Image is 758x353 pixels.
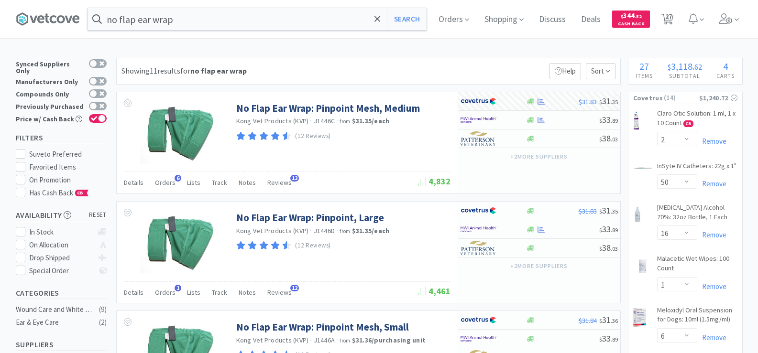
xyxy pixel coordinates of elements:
span: reset [89,210,107,220]
span: · [310,226,312,235]
span: 4 [723,60,728,72]
span: Lists [187,178,200,187]
span: · [336,336,338,344]
span: $ [599,117,602,124]
a: $344.52Cash Back [612,6,650,32]
div: On Allocation [29,239,93,251]
span: 3,118 [671,60,692,72]
a: Remove [697,282,726,291]
a: Discuss [535,15,570,24]
span: 4,461 [418,286,450,297]
h4: Subtotal [660,71,709,80]
div: Ear & Eye Care [16,317,93,328]
div: Price w/ Cash Back [16,114,84,122]
span: 33 [599,224,618,235]
span: 344 [621,11,642,20]
a: Claro Otic Solution: 1 ml, 1 x 10 Count CB [657,109,737,131]
span: $ [599,226,602,234]
img: e833a324b333430288f50cfeb4e7ea5a_191459.jpeg [140,102,217,164]
img: b5ba139cdadd47e590f6a805ffc16b4d_423122.png [633,308,646,327]
span: 62 [694,62,702,72]
div: Suveto Preferred [29,149,107,160]
img: 77fca1acd8b6420a9015268ca798ef17_1.png [461,94,496,108]
div: On Promotion [29,174,107,186]
div: Manufacturers Only [16,77,84,85]
div: ( 2 ) [99,317,107,328]
img: 4147670c996d48a28f15f360d19b1d63_28064.png [633,205,642,224]
h5: Availability [16,210,107,221]
img: f5e969b455434c6296c6d81ef179fa71_3.png [461,131,496,146]
span: Details [124,178,143,187]
a: Kong Vet Products (KVP) [236,117,309,125]
span: $ [621,13,623,20]
div: Favorited Items [29,161,107,173]
a: Kong Vet Products (KVP) [236,226,309,235]
span: Sort [586,63,615,79]
a: Malacetic Wet Wipes: 100 Count [657,254,737,277]
span: . 03 [611,136,618,143]
img: 6fe22ca55de74e53a7cb31cbe7c3ce1a_29047.png [633,167,652,170]
p: (12 Reviews) [295,131,331,141]
span: Track [212,288,227,297]
strong: $31.36 / purchasing unit [352,336,426,344]
span: $ [599,245,602,252]
a: Remove [697,333,726,342]
a: Kong Vet Products (KVP) [236,336,309,344]
span: for [180,66,247,75]
h5: Filters [16,132,107,143]
img: c4b329866dc64165aaafe83dd17162c2_635078.png [633,111,639,130]
a: No Flap Ear Wrap: Pinpoint Mesh, Medium [236,102,420,115]
a: Remove [697,179,726,188]
span: Covetrus [633,93,663,103]
div: In Stock [29,226,93,238]
span: Notes [239,288,256,297]
img: 77fca1acd8b6420a9015268ca798ef17_1.png [461,313,496,327]
span: 38 [599,133,618,144]
span: . 52 [635,13,642,20]
span: 31 [599,205,618,216]
span: 33 [599,333,618,344]
span: 38 [599,242,618,253]
h4: Carts [709,71,742,80]
iframe: Intercom live chat [725,321,748,343]
span: . 89 [611,117,618,124]
div: Synced Suppliers Only [16,59,84,74]
button: +2more suppliers [505,150,572,163]
button: Search [387,8,427,30]
div: Special Order [29,265,93,277]
span: from [340,228,350,235]
div: Compounds Only [16,89,84,97]
span: · [310,117,312,125]
span: Track [212,178,227,187]
span: 31 [599,314,618,325]
span: . 36 [611,317,618,324]
a: InSyte IV Catheters: 22g x 1" [657,161,736,175]
span: 12 [290,175,299,182]
a: Remove [697,230,726,239]
img: b2f428466bc543bcac9ed67b0a01b938_191440.jpeg [140,211,217,273]
span: CB [76,190,85,196]
span: $ [599,208,602,215]
span: from [340,118,350,125]
a: [MEDICAL_DATA] Alcohol 70%: 32oz Bottle, 1 Each [657,203,737,225]
span: J1446D [314,226,335,235]
h5: Suppliers [16,339,107,350]
span: $ [599,336,602,343]
span: · [336,226,338,235]
span: Lists [187,288,200,297]
span: 1 [175,285,181,291]
button: +2more suppliers [505,259,572,273]
strong: $31.35 / each [352,117,390,125]
span: 27 [639,60,649,72]
a: Deals [577,15,604,24]
img: ca200d84189142a4a9278d8adc8e872c_30540.png [633,256,652,275]
span: J1446C [314,117,335,125]
span: . 03 [611,245,618,252]
p: (12 Reviews) [295,241,331,251]
span: Notes [239,178,256,187]
a: Meloxidyl Oral Suspension for Dogs: 10ml (1.5mg/ml) [657,306,737,328]
img: f6b2451649754179b5b4e0c70c3f7cb0_2.png [461,113,496,127]
span: . 35 [611,98,618,106]
span: $ [599,317,602,324]
input: Search by item, sku, manufacturer, ingredient, size... [88,8,427,30]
